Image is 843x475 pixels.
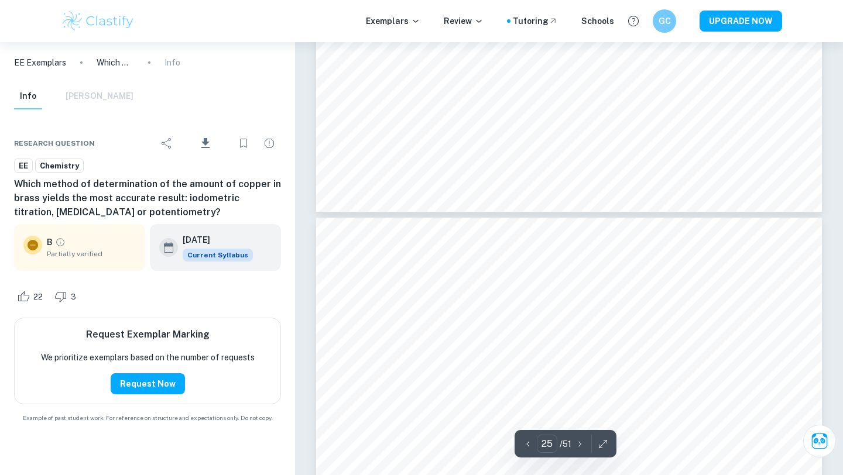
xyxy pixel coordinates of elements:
[14,287,49,306] div: Like
[97,56,134,69] p: Which method of determination of the amount of copper in brass yields the most accurate result: i...
[560,438,571,450] p: / 51
[41,351,255,364] p: We prioritize exemplars based on the number of requests
[700,11,782,32] button: UPGRADE NOW
[183,233,244,246] h6: [DATE]
[55,237,66,247] a: Grade partially verified
[513,15,558,27] a: Tutoring
[165,56,180,69] p: Info
[15,160,32,172] span: EE
[232,132,255,155] div: Bookmark
[155,132,179,155] div: Share
[35,159,84,173] a: Chemistry
[581,15,614,27] a: Schools
[803,425,836,457] button: Ask Clai
[47,249,136,259] span: Partially verified
[111,373,185,394] button: Request Now
[36,160,83,172] span: Chemistry
[47,236,53,249] p: B
[14,159,33,173] a: EE
[61,9,135,33] img: Clastify logo
[14,177,281,219] h6: Which method of determination of the amount of copper in brass yields the most accurate result: i...
[183,249,253,261] div: This exemplar is based on the current syllabus. Feel free to refer to it for inspiration/ideas wh...
[658,15,671,27] h6: GC
[27,291,49,303] span: 22
[14,138,95,149] span: Research question
[14,414,281,422] span: Example of past student work. For reference on structure and expectations only. Do not copy.
[52,287,83,306] div: Dislike
[64,291,83,303] span: 3
[444,15,484,27] p: Review
[366,15,420,27] p: Exemplars
[258,132,281,155] div: Report issue
[14,84,42,109] button: Info
[183,249,253,261] span: Current Syllabus
[653,9,676,33] button: GC
[14,56,66,69] a: EE Exemplars
[623,11,643,31] button: Help and Feedback
[181,128,229,159] div: Download
[86,328,210,342] h6: Request Exemplar Marking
